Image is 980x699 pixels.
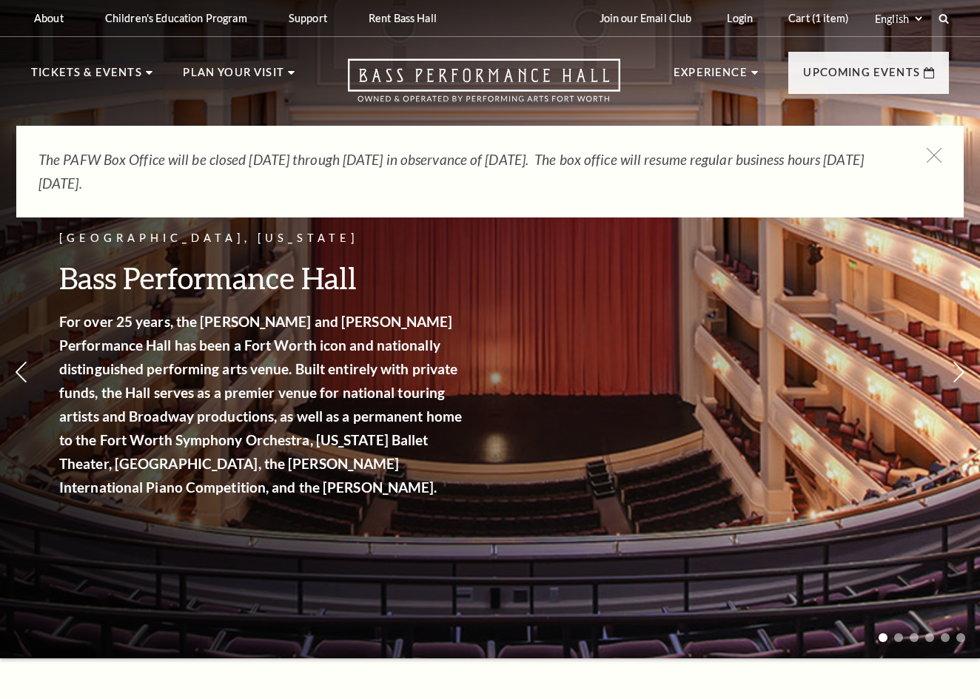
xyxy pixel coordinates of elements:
[59,229,466,248] p: [GEOGRAPHIC_DATA], [US_STATE]
[289,12,327,24] p: Support
[872,12,924,26] select: Select:
[369,12,437,24] p: Rent Bass Hall
[31,64,142,90] p: Tickets & Events
[674,64,748,90] p: Experience
[803,64,920,90] p: Upcoming Events
[38,151,864,192] em: The PAFW Box Office will be closed [DATE] through [DATE] in observance of [DATE]. The box office ...
[34,12,64,24] p: About
[183,64,284,90] p: Plan Your Visit
[59,259,466,297] h3: Bass Performance Hall
[59,313,462,496] strong: For over 25 years, the [PERSON_NAME] and [PERSON_NAME] Performance Hall has been a Fort Worth ico...
[105,12,247,24] p: Children's Education Program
